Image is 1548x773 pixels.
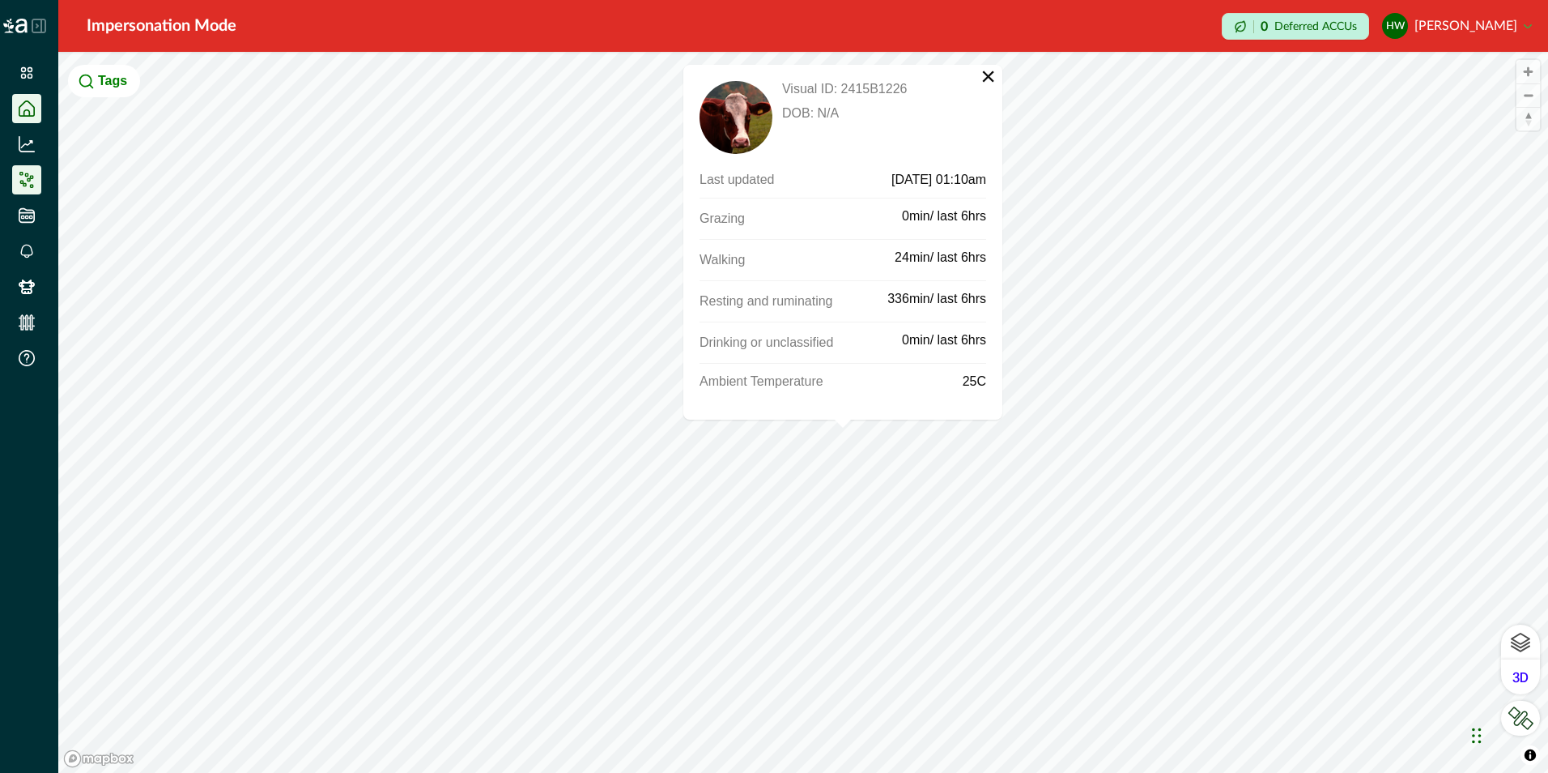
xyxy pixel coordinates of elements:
span: Zoom out [1516,84,1540,107]
p: 25C [963,374,986,390]
iframe: Chat Widget [1467,695,1548,773]
p: 24min/ last 6hrs [895,250,986,266]
p: Resting and ruminating [700,291,887,312]
span: Reset bearing to north [1516,108,1540,130]
div: Drag [1472,711,1482,760]
p: Grazing [700,208,902,229]
img: default_cow.png [700,81,772,154]
p: Last updated [700,172,824,188]
canvas: Map [58,52,1548,773]
button: Zoom in [1516,60,1540,83]
p: Deferred ACCUs [1274,20,1357,32]
p: Walking [700,250,895,271]
p: [DATE] 01:10am [824,172,986,188]
a: Mapbox logo [63,750,134,768]
div: Impersonation Mode [87,14,236,38]
button: Tags [68,65,140,97]
button: Zoom out [1516,83,1540,107]
button: Helen Wyatt[PERSON_NAME] [1382,6,1532,45]
p: 0 [1261,20,1268,33]
p: 0min/ last 6hrs [902,208,986,224]
button: Close popup [980,68,996,84]
img: Logo [3,19,28,33]
p: DOB: N/A [782,105,907,122]
p: 0min/ last 6hrs [902,332,986,348]
p: Ambient Temperature [700,374,963,390]
p: Drinking or unclassified [700,332,902,353]
button: Reset bearing to north [1516,107,1540,130]
p: 336min/ last 6hrs [887,291,986,307]
p: Visual ID: 2415B1226 [782,81,907,97]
